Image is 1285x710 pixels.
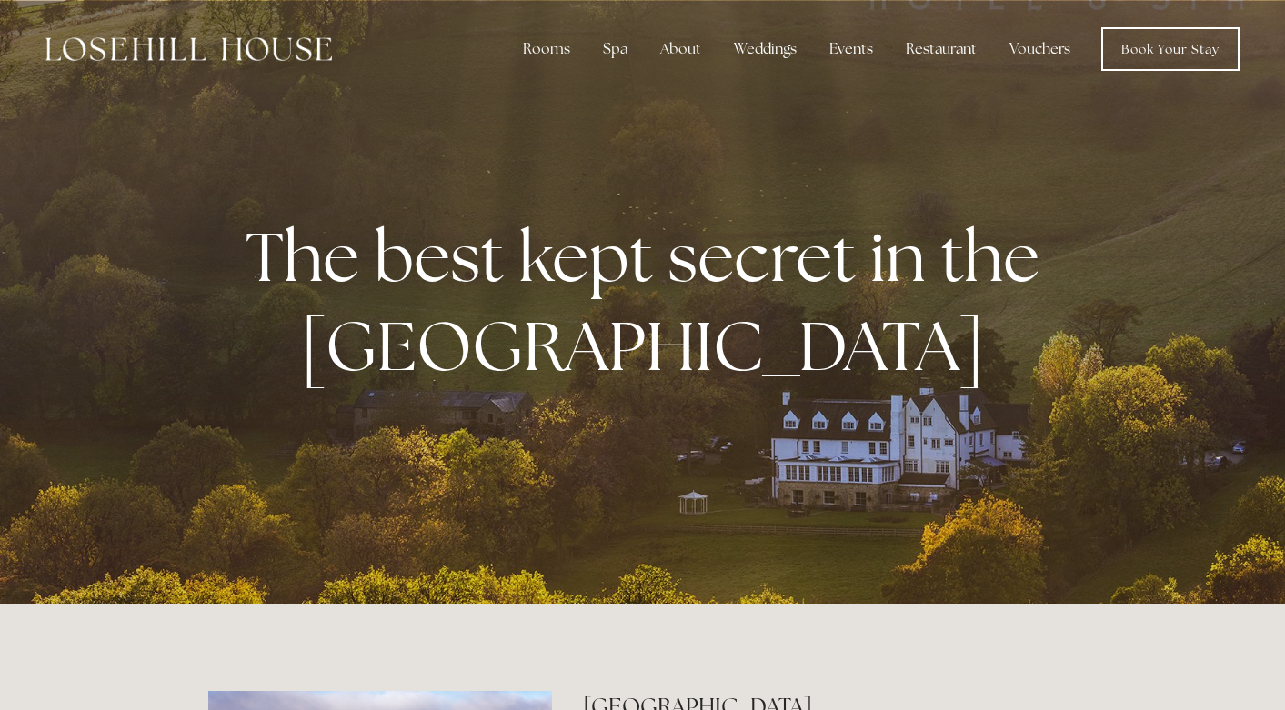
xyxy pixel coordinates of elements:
div: About [646,31,716,67]
div: Weddings [719,31,811,67]
img: Losehill House [45,37,332,61]
div: Restaurant [891,31,991,67]
a: Book Your Stay [1101,27,1240,71]
strong: The best kept secret in the [GEOGRAPHIC_DATA] [246,212,1054,390]
div: Events [815,31,888,67]
div: Rooms [508,31,585,67]
a: Vouchers [995,31,1085,67]
div: Spa [588,31,642,67]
